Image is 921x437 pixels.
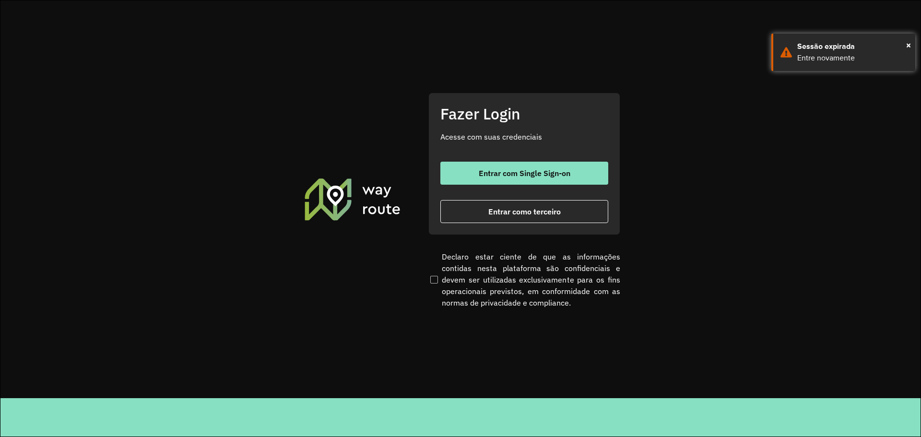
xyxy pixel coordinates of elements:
button: Close [906,38,911,52]
div: Sessão expirada [797,41,908,52]
button: button [440,200,608,223]
span: Entrar com Single Sign-on [479,169,570,177]
label: Declaro estar ciente de que as informações contidas nesta plataforma são confidenciais e devem se... [428,251,620,308]
h2: Fazer Login [440,105,608,123]
div: Entre novamente [797,52,908,64]
button: button [440,162,608,185]
span: Entrar como terceiro [488,208,561,215]
span: × [906,38,911,52]
img: Roteirizador AmbevTech [303,177,402,221]
p: Acesse com suas credenciais [440,131,608,142]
